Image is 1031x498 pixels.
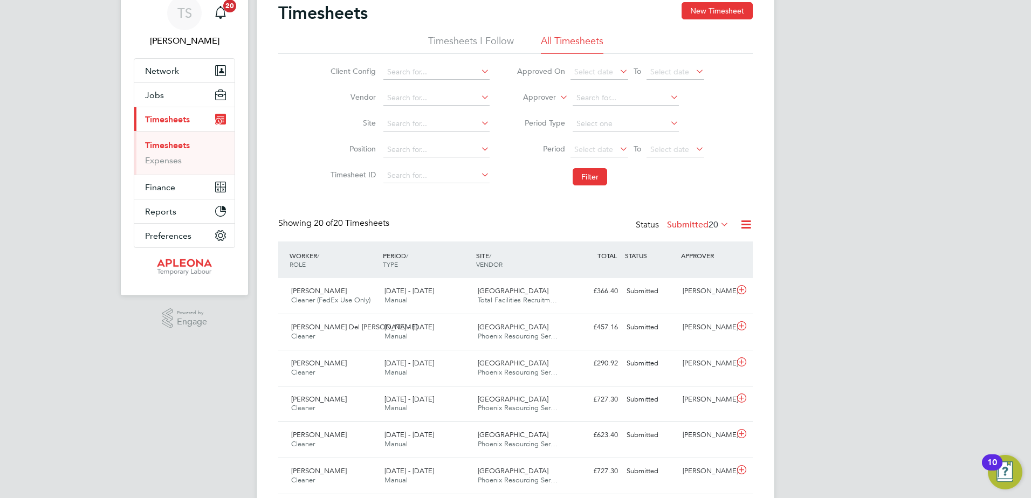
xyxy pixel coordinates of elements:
[327,66,376,76] label: Client Config
[291,358,347,368] span: [PERSON_NAME]
[622,426,678,444] div: Submitted
[573,91,679,106] input: Search for...
[478,439,558,448] span: Phoenix Resourcing Ser…
[566,391,622,409] div: £727.30
[327,118,376,128] label: Site
[517,66,565,76] label: Approved On
[622,355,678,372] div: Submitted
[384,295,408,305] span: Manual
[384,395,434,404] span: [DATE] - [DATE]
[314,218,389,229] span: 20 Timesheets
[622,319,678,336] div: Submitted
[566,319,622,336] div: £457.16
[134,224,235,247] button: Preferences
[384,331,408,341] span: Manual
[476,260,503,268] span: VENDOR
[291,439,315,448] span: Cleaner
[157,259,212,276] img: apleona-logo-retina.png
[573,116,679,132] input: Select one
[622,246,678,265] div: STATUS
[384,368,408,377] span: Manual
[380,246,473,274] div: PERIOD
[541,34,603,54] li: All Timesheets
[278,218,391,229] div: Showing
[636,218,731,233] div: Status
[987,462,997,476] div: 10
[145,90,164,100] span: Jobs
[678,391,734,409] div: [PERSON_NAME]
[291,295,370,305] span: Cleaner (FedEx Use Only)
[384,430,434,439] span: [DATE] - [DATE]
[566,355,622,372] div: £290.92
[478,331,558,341] span: Phoenix Resourcing Ser…
[478,403,558,412] span: Phoenix Resourcing Ser…
[134,175,235,199] button: Finance
[517,118,565,128] label: Period Type
[566,282,622,300] div: £366.40
[478,475,558,485] span: Phoenix Resourcing Ser…
[314,218,333,229] span: 20 of
[383,260,398,268] span: TYPE
[384,439,408,448] span: Manual
[573,168,607,185] button: Filter
[145,140,190,150] a: Timesheets
[291,286,347,295] span: [PERSON_NAME]
[709,219,718,230] span: 20
[667,219,729,230] label: Submitted
[383,65,490,80] input: Search for...
[145,231,191,241] span: Preferences
[291,466,347,475] span: [PERSON_NAME]
[678,319,734,336] div: [PERSON_NAME]
[478,286,548,295] span: [GEOGRAPHIC_DATA]
[678,355,734,372] div: [PERSON_NAME]
[622,282,678,300] div: Submitted
[145,182,175,192] span: Finance
[383,116,490,132] input: Search for...
[134,259,235,276] a: Go to home page
[134,34,235,47] span: Tracy Sellick
[145,66,179,76] span: Network
[162,308,208,329] a: Powered byEngage
[384,403,408,412] span: Manual
[566,426,622,444] div: £623.40
[291,475,315,485] span: Cleaner
[383,91,490,106] input: Search for...
[287,246,380,274] div: WORKER
[478,395,548,404] span: [GEOGRAPHIC_DATA]
[597,251,617,260] span: TOTAL
[177,308,207,317] span: Powered by
[489,251,491,260] span: /
[630,142,644,156] span: To
[327,144,376,154] label: Position
[507,92,556,103] label: Approver
[291,322,417,331] span: [PERSON_NAME] Del [PERSON_NAME]
[384,475,408,485] span: Manual
[478,430,548,439] span: [GEOGRAPHIC_DATA]
[574,144,613,154] span: Select date
[384,322,434,331] span: [DATE] - [DATE]
[177,6,192,20] span: TS
[278,2,368,24] h2: Timesheets
[478,295,557,305] span: Total Facilities Recruitm…
[317,251,319,260] span: /
[291,430,347,439] span: [PERSON_NAME]
[650,144,689,154] span: Select date
[291,331,315,341] span: Cleaner
[134,83,235,107] button: Jobs
[290,260,306,268] span: ROLE
[650,67,689,77] span: Select date
[678,426,734,444] div: [PERSON_NAME]
[473,246,567,274] div: SITE
[574,67,613,77] span: Select date
[630,64,644,78] span: To
[291,403,315,412] span: Cleaner
[291,395,347,404] span: [PERSON_NAME]
[327,170,376,179] label: Timesheet ID
[678,246,734,265] div: APPROVER
[517,144,565,154] label: Period
[384,466,434,475] span: [DATE] - [DATE]
[478,368,558,377] span: Phoenix Resourcing Ser…
[622,462,678,480] div: Submitted
[406,251,408,260] span: /
[384,358,434,368] span: [DATE] - [DATE]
